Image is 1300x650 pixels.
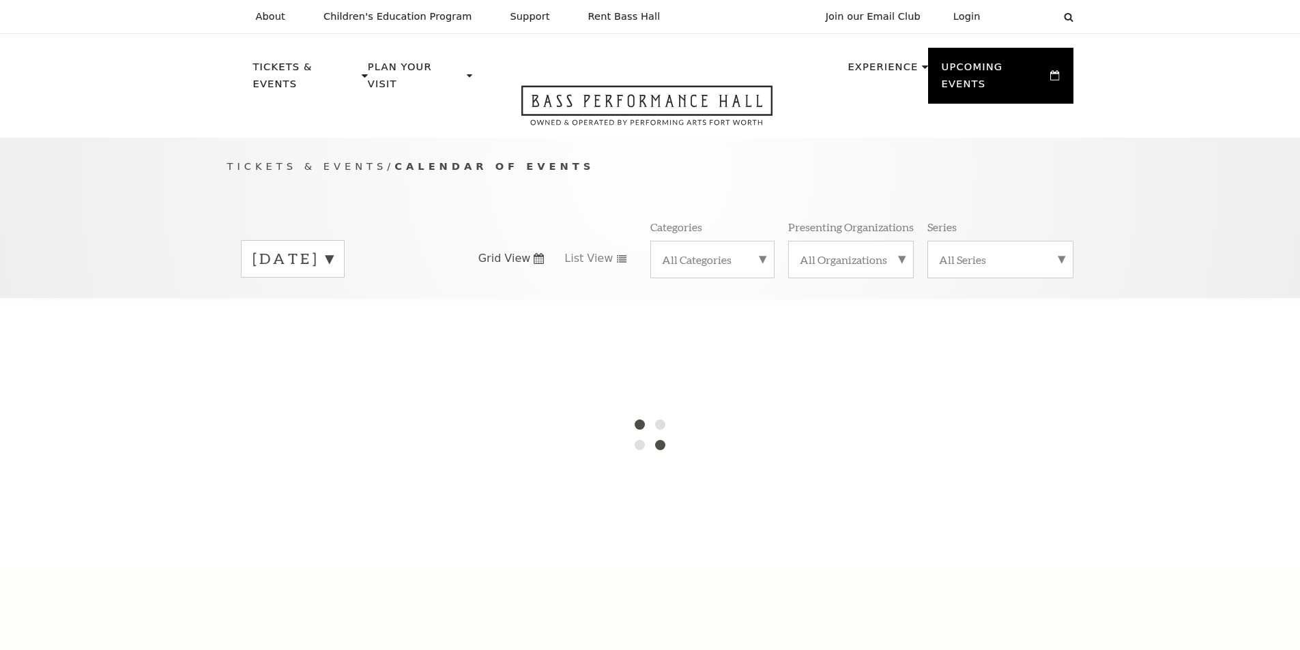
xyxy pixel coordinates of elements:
[252,248,333,269] label: [DATE]
[650,220,702,234] p: Categories
[564,251,613,266] span: List View
[1002,10,1051,23] select: Select:
[510,11,550,23] p: Support
[848,59,918,83] p: Experience
[323,11,472,23] p: Children's Education Program
[662,252,763,267] label: All Categories
[394,160,594,172] span: Calendar of Events
[800,252,902,267] label: All Organizations
[939,252,1062,267] label: All Series
[588,11,661,23] p: Rent Bass Hall
[253,59,359,100] p: Tickets & Events
[227,158,1073,175] p: /
[942,59,1048,100] p: Upcoming Events
[788,220,914,234] p: Presenting Organizations
[478,251,531,266] span: Grid View
[368,59,463,100] p: Plan Your Visit
[256,11,285,23] p: About
[227,160,388,172] span: Tickets & Events
[927,220,957,234] p: Series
